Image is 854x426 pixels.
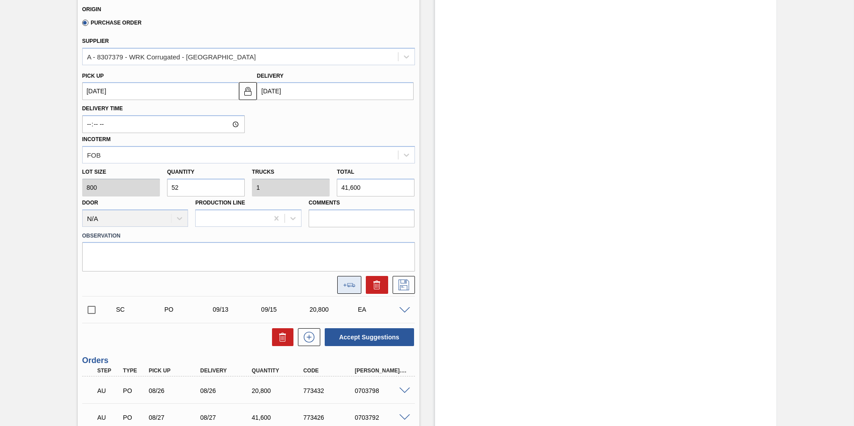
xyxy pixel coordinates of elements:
[301,368,359,374] div: Code
[82,136,111,142] label: Incoterm
[82,82,239,100] input: mm/dd/yyyy
[147,387,204,394] div: 08/26/2025
[147,414,204,421] div: 08/27/2025
[243,86,253,96] img: locked
[252,169,274,175] label: Trucks
[97,414,120,421] p: AU
[333,276,361,294] div: Add to the load composition
[82,200,98,206] label: Door
[114,306,168,313] div: Suggestion Created
[195,200,245,206] label: Production Line
[352,387,410,394] div: 0703798
[82,356,415,365] h3: Orders
[198,368,255,374] div: Delivery
[87,151,101,159] div: FOB
[95,368,122,374] div: Step
[259,306,313,313] div: 09/15/2025
[301,387,359,394] div: 773432
[239,82,257,100] button: locked
[257,82,414,100] input: mm/dd/yyyy
[82,38,109,44] label: Supplier
[301,414,359,421] div: 773426
[121,368,147,374] div: Type
[87,53,256,60] div: A - 8307379 - WRK Corrugated - [GEOGRAPHIC_DATA]
[167,169,194,175] label: Quantity
[82,6,101,13] label: Origin
[250,387,307,394] div: 20,800
[320,327,415,347] div: Accept Suggestions
[97,387,120,394] p: AU
[162,306,216,313] div: Purchase order
[147,368,204,374] div: Pick up
[388,276,415,294] div: Save Suggestion
[121,387,147,394] div: Purchase order
[250,368,307,374] div: Quantity
[361,276,388,294] div: Delete Suggestion
[198,387,255,394] div: 08/26/2025
[82,102,245,115] label: Delivery Time
[82,20,142,26] label: Purchase Order
[82,230,415,242] label: Observation
[257,73,284,79] label: Delivery
[325,328,414,346] button: Accept Suggestions
[210,306,264,313] div: 09/13/2025
[82,73,104,79] label: Pick up
[198,414,255,421] div: 08/27/2025
[352,368,410,374] div: [PERSON_NAME]. ID
[356,306,410,313] div: EA
[95,381,122,401] div: Awaiting Unload
[352,414,410,421] div: 0703792
[293,328,320,346] div: New suggestion
[307,306,361,313] div: 20,800
[268,328,293,346] div: Delete Suggestions
[82,166,160,179] label: Lot size
[250,414,307,421] div: 41,600
[309,196,415,209] label: Comments
[337,169,354,175] label: Total
[121,414,147,421] div: Purchase order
